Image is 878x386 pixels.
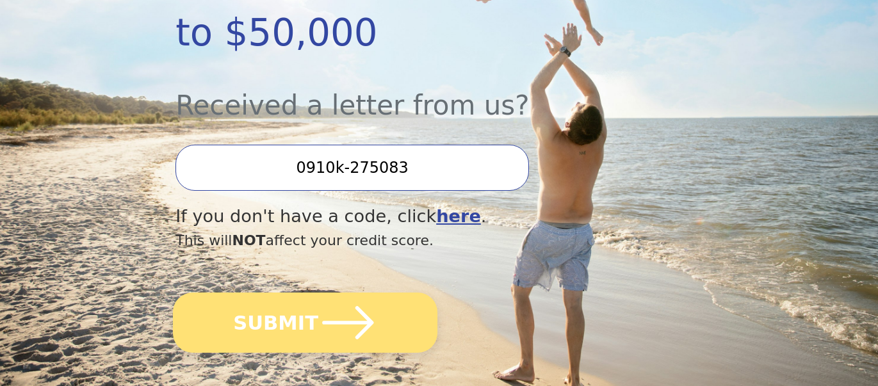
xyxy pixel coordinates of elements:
button: SUBMIT [173,293,437,353]
div: Received a letter from us? [175,61,623,125]
div: This will affect your credit score. [175,230,623,251]
div: If you don't have a code, click . [175,204,623,230]
input: Enter your Offer Code: [175,145,529,191]
span: NOT [232,232,265,248]
a: here [436,206,481,226]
